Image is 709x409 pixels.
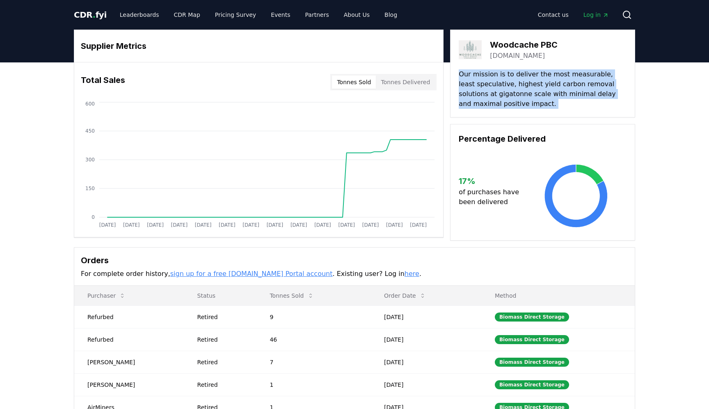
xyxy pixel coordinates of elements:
[371,373,482,396] td: [DATE]
[410,222,427,228] tspan: [DATE]
[459,175,526,187] h3: 17 %
[242,222,259,228] tspan: [DATE]
[314,222,331,228] tspan: [DATE]
[299,7,336,22] a: Partners
[197,381,250,389] div: Retired
[577,7,615,22] a: Log in
[74,10,107,20] span: CDR fyi
[197,335,250,344] div: Retired
[91,214,95,220] tspan: 0
[208,7,263,22] a: Pricing Survey
[85,157,95,163] tspan: 300
[488,292,628,300] p: Method
[264,7,297,22] a: Events
[85,128,95,134] tspan: 450
[490,39,558,51] h3: Woodcache PBC
[74,373,184,396] td: [PERSON_NAME]
[371,328,482,351] td: [DATE]
[459,38,482,61] img: Woodcache PBC-logo
[195,222,212,228] tspan: [DATE]
[371,306,482,328] td: [DATE]
[362,222,379,228] tspan: [DATE]
[377,287,432,304] button: Order Date
[81,74,125,90] h3: Total Sales
[81,254,628,267] h3: Orders
[170,270,333,278] a: sign up for a free [DOMAIN_NAME] Portal account
[376,76,435,89] button: Tonnes Delivered
[332,76,376,89] button: Tonnes Sold
[93,10,96,20] span: .
[81,287,132,304] button: Purchaser
[386,222,403,228] tspan: [DATE]
[171,222,188,228] tspan: [DATE]
[197,358,250,366] div: Retired
[123,222,140,228] tspan: [DATE]
[147,222,164,228] tspan: [DATE]
[338,222,355,228] tspan: [DATE]
[74,306,184,328] td: Refurbed
[85,101,95,107] tspan: 600
[495,358,569,367] div: Biomass Direct Storage
[167,7,207,22] a: CDR Map
[113,7,404,22] nav: Main
[337,7,376,22] a: About Us
[495,335,569,344] div: Biomass Direct Storage
[85,186,95,191] tspan: 150
[113,7,166,22] a: Leaderboards
[256,328,371,351] td: 46
[405,270,419,278] a: here
[378,7,404,22] a: Blog
[81,40,437,52] h3: Supplier Metrics
[256,351,371,373] td: 7
[263,287,320,304] button: Tonnes Sold
[267,222,284,228] tspan: [DATE]
[495,312,569,322] div: Biomass Direct Storage
[99,222,116,228] tspan: [DATE]
[256,373,371,396] td: 1
[197,313,250,321] div: Retired
[459,69,627,109] p: Our mission is to deliver the most measurable, least speculative, highest yield carbon removal so...
[371,351,482,373] td: [DATE]
[495,380,569,389] div: Biomass Direct Storage
[531,7,575,22] a: Contact us
[74,328,184,351] td: Refurbed
[490,51,545,61] a: [DOMAIN_NAME]
[459,187,526,207] p: of purchases have been delivered
[583,11,609,19] span: Log in
[74,9,107,21] a: CDR.fyi
[81,269,628,279] p: For complete order history, . Existing user? Log in .
[531,7,615,22] nav: Main
[459,133,627,145] h3: Percentage Delivered
[74,351,184,373] td: [PERSON_NAME]
[290,222,307,228] tspan: [DATE]
[256,306,371,328] td: 9
[219,222,236,228] tspan: [DATE]
[191,292,250,300] p: Status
